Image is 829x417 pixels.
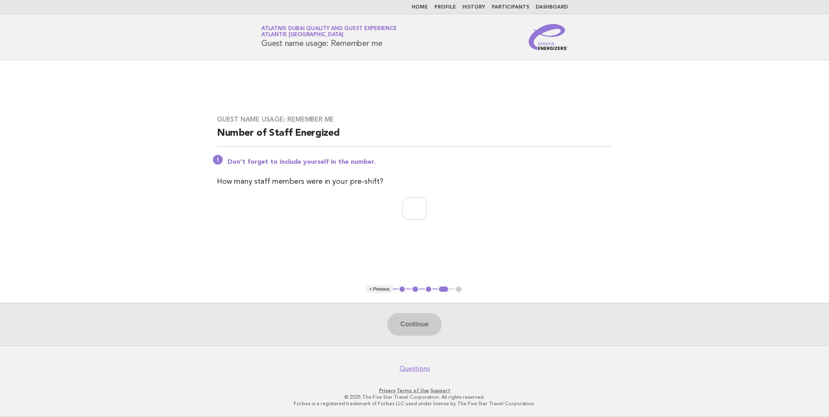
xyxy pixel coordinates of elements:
[397,388,429,393] a: Terms of Use
[412,5,428,10] a: Home
[425,285,433,293] button: 3
[379,388,395,393] a: Privacy
[462,5,485,10] a: History
[399,365,430,373] a: Questions
[228,158,612,166] p: Don't forget to include yourself in the number.
[430,388,450,393] a: Support
[529,24,568,50] img: Service Energizers
[166,400,663,407] p: Forbes is a registered trademark of Forbes LLC used under license by The Five Star Travel Corpora...
[217,176,612,187] p: How many staff members were in your pre-shift?
[261,26,396,37] a: Atlatnis Dubai Quality and Guest ExperienceAtlantis [GEOGRAPHIC_DATA]
[434,5,456,10] a: Profile
[217,127,612,147] h2: Number of Staff Energized
[536,5,568,10] a: Dashboard
[261,26,396,48] h1: Guest name usage: Remember me
[411,285,419,293] button: 2
[366,285,393,293] button: < Previous
[492,5,529,10] a: Participants
[166,394,663,400] p: © 2025 The Five Star Travel Corporation. All rights reserved.
[217,115,612,124] h3: Guest name usage: Remember me
[261,33,343,38] span: Atlantis [GEOGRAPHIC_DATA]
[166,387,663,394] p: · ·
[438,285,449,293] button: 4
[398,285,406,293] button: 1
